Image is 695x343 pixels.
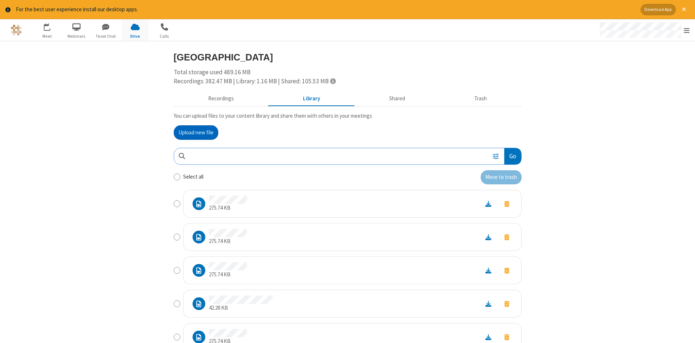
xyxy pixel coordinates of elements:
button: Move to trash [498,265,516,275]
button: Go [504,148,521,164]
div: Total storage used 489.16 MB [174,68,522,86]
p: 275.74 KB [209,237,247,246]
label: Select all [183,173,203,181]
button: Move to trash [498,232,516,242]
span: Totals displayed include files that have been moved to the trash. [330,78,336,84]
a: Download file [479,333,498,341]
p: 275.74 KB [209,204,247,212]
span: Team Chat [92,33,119,39]
button: Recorded meetings [174,92,269,105]
button: Close alert [678,4,690,15]
span: Calls [151,33,178,39]
button: Content library [269,92,355,105]
p: 275.74 KB [209,271,247,279]
button: Move to trash [498,199,516,209]
div: Recordings: 382.47 MB | Library: 1.16 MB | Shared: 105.53 MB [174,77,522,86]
button: Download App [641,4,676,15]
span: Webinars [63,33,90,39]
img: QA Selenium DO NOT DELETE OR CHANGE [11,25,22,35]
button: Move to trash [498,299,516,309]
button: Upload new file [174,125,218,140]
h3: [GEOGRAPHIC_DATA] [174,52,522,62]
button: Move to trash [481,170,522,185]
span: Drive [122,33,149,39]
a: Download file [479,233,498,241]
p: You can upload files to your content library and share them with others in your meetings [174,112,522,120]
button: Move to trash [498,332,516,342]
div: Open menu [593,19,695,41]
div: For the best user experience install our desktop apps. [16,5,635,14]
a: Download file [479,300,498,308]
button: Logo [3,19,30,41]
p: 42.28 KB [209,304,273,312]
button: Shared during meetings [355,92,440,105]
span: Meet [34,33,61,39]
a: Download file [479,200,498,208]
button: Trash [440,92,522,105]
div: 1 [49,23,54,29]
a: Download file [479,266,498,275]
